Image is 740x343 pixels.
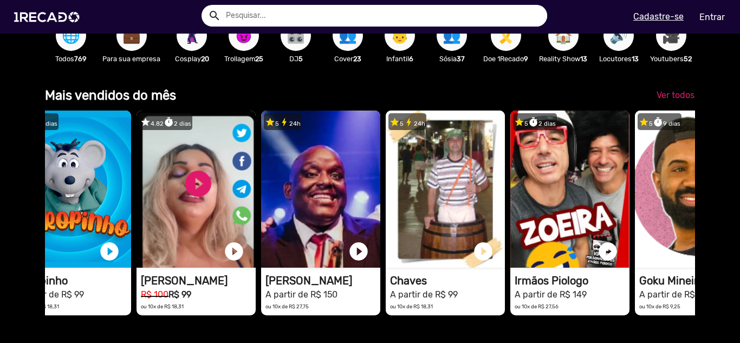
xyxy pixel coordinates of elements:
button: Example home icon [204,5,223,24]
small: A partir de R$ 99 [390,289,458,300]
span: 🏠 [554,21,573,51]
small: A partir de R$ 149 [515,289,587,300]
span: 🎥 [662,21,680,51]
video: 1RECADO vídeos dedicados para fãs e empresas [386,111,505,268]
b: 9 [524,55,528,63]
h1: Xaropinho [16,274,131,287]
span: 👶 [391,21,409,51]
p: Locutores [598,54,639,64]
p: Doe 1Recado [483,54,528,64]
video: 1RECADO vídeos dedicados para fãs e empresas [137,111,256,268]
b: 25 [255,55,263,63]
span: 🎗️ [497,21,515,51]
small: ou 10x de R$ 18,31 [390,303,433,309]
a: play_circle_filled [348,241,369,262]
small: ou 10x de R$ 27,56 [515,303,559,309]
small: A partir de R$ 50 [639,289,707,300]
button: 🎗️ [491,21,521,51]
p: Todos [50,54,92,64]
p: DJ [275,54,316,64]
b: R$ 99 [168,289,191,300]
b: 13 [580,55,587,63]
p: Trollagem [223,54,264,64]
p: Sósia [431,54,472,64]
p: Infantil [379,54,420,64]
b: 37 [457,55,465,63]
button: 👥 [437,21,467,51]
small: ou 10x de R$ 18,31 [141,303,184,309]
button: 🎥 [656,21,686,51]
b: 5 [298,55,303,63]
b: 13 [632,55,639,63]
video: 1RECADO vídeos dedicados para fãs e empresas [261,111,380,268]
p: Cosplay [171,54,212,64]
span: Ver todos [657,90,694,100]
small: R$ 100 [141,289,168,300]
h1: Irmãos Piologo [515,274,629,287]
b: Mais vendidos do mês [45,88,176,103]
u: Cadastre-se [633,11,684,22]
a: Entrar [692,8,732,27]
h1: [PERSON_NAME] [265,274,380,287]
span: 🔊 [609,21,628,51]
button: 🏠 [548,21,579,51]
b: 23 [353,55,361,63]
b: 769 [74,55,87,63]
h1: [PERSON_NAME] [141,274,256,287]
p: Youtubers [650,54,692,64]
b: 52 [684,55,692,63]
a: play_circle_filled [99,241,120,262]
small: A partir de R$ 99 [16,289,84,300]
a: play_circle_filled [597,241,619,262]
button: 🔊 [603,21,634,51]
p: Reality Show [539,54,587,64]
a: play_circle_filled [223,241,245,262]
b: 20 [201,55,209,63]
p: Cover [327,54,368,64]
h1: Chaves [390,274,505,287]
a: play_circle_filled [472,241,494,262]
mat-icon: Example home icon [208,9,221,22]
input: Pesquisar... [218,5,547,27]
video: 1RECADO vídeos dedicados para fãs e empresas [510,111,629,268]
b: 6 [409,55,413,63]
small: A partir de R$ 150 [265,289,337,300]
button: 👶 [385,21,415,51]
small: ou 10x de R$ 9,25 [639,303,680,309]
small: ou 10x de R$ 27,75 [265,303,309,309]
span: 👥 [443,21,461,51]
p: Para sua empresa [102,54,160,64]
video: 1RECADO vídeos dedicados para fãs e empresas [12,111,131,268]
